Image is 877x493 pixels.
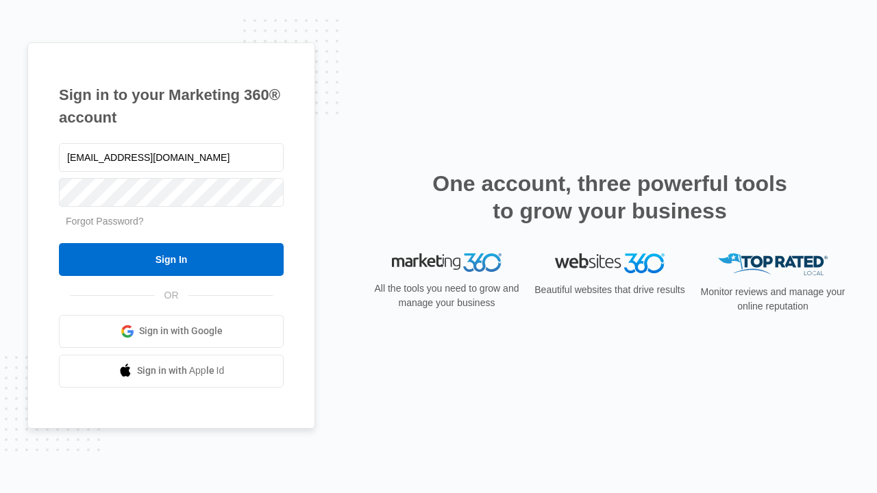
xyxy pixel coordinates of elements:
[696,285,850,314] p: Monitor reviews and manage your online reputation
[428,170,791,225] h2: One account, three powerful tools to grow your business
[66,216,144,227] a: Forgot Password?
[533,283,687,297] p: Beautiful websites that drive results
[392,253,502,273] img: Marketing 360
[555,253,665,273] img: Websites 360
[718,253,828,276] img: Top Rated Local
[139,324,223,338] span: Sign in with Google
[137,364,225,378] span: Sign in with Apple Id
[155,288,188,303] span: OR
[59,243,284,276] input: Sign In
[59,355,284,388] a: Sign in with Apple Id
[59,143,284,172] input: Email
[59,315,284,348] a: Sign in with Google
[59,84,284,129] h1: Sign in to your Marketing 360® account
[370,281,523,310] p: All the tools you need to grow and manage your business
